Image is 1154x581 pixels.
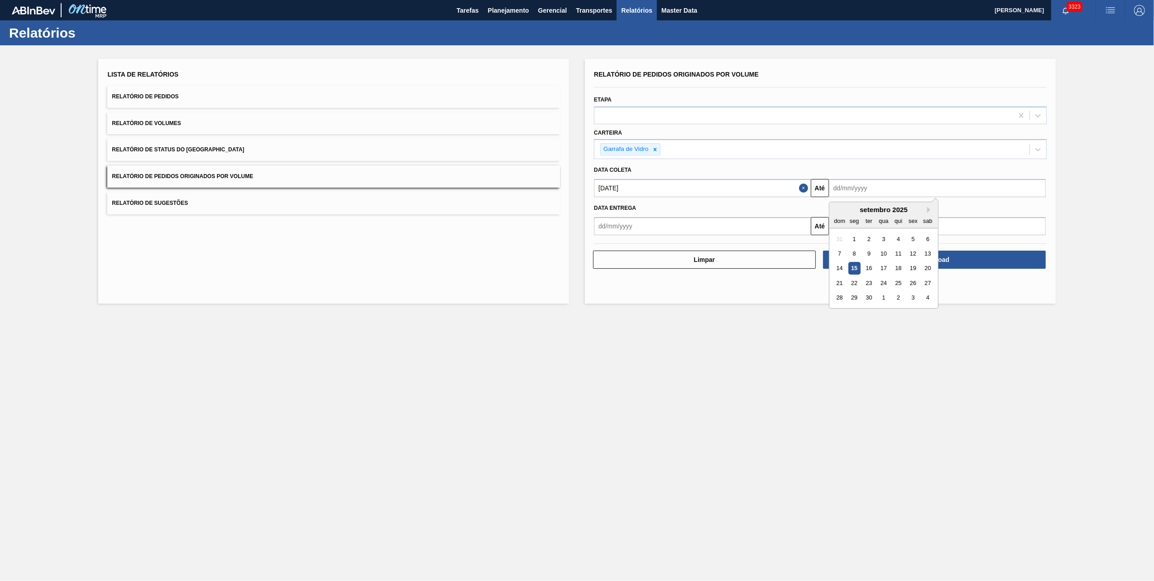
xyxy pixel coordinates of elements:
div: Choose segunda-feira, 15 de setembro de 2025 [848,262,860,275]
span: Relatórios [621,5,652,16]
div: Choose terça-feira, 23 de setembro de 2025 [863,277,875,289]
span: Relatório de Volumes [112,120,181,126]
div: Choose quarta-feira, 3 de setembro de 2025 [877,233,890,245]
button: Notificações [1051,4,1080,17]
div: ter [863,215,875,227]
span: Relatório de Status do [GEOGRAPHIC_DATA] [112,146,244,153]
div: Choose sexta-feira, 26 de setembro de 2025 [907,277,919,289]
input: dd/mm/yyyy [829,179,1046,197]
div: Choose quinta-feira, 2 de outubro de 2025 [892,292,905,304]
div: Choose sábado, 27 de setembro de 2025 [922,277,934,289]
div: Choose terça-feira, 16 de setembro de 2025 [863,262,875,275]
div: Choose terça-feira, 9 de setembro de 2025 [863,247,875,260]
div: qua [877,215,890,227]
div: Choose domingo, 28 de setembro de 2025 [833,292,846,304]
label: Etapa [594,97,612,103]
div: Choose terça-feira, 2 de setembro de 2025 [863,233,875,245]
div: sex [907,215,919,227]
div: Choose segunda-feira, 29 de setembro de 2025 [848,292,860,304]
span: Transportes [576,5,612,16]
span: 3323 [1067,2,1082,12]
div: Choose quinta-feira, 11 de setembro de 2025 [892,247,905,260]
img: Logout [1134,5,1145,16]
div: seg [848,215,860,227]
div: qui [892,215,905,227]
img: TNhmsLtSVTkK8tSr43FrP2fwEKptu5GPRR3wAAAABJRU5ErkJggg== [12,6,55,15]
div: Choose quinta-feira, 4 de setembro de 2025 [892,233,905,245]
button: Next Month [927,207,934,213]
div: Choose sábado, 20 de setembro de 2025 [922,262,934,275]
span: Relatório de Sugestões [112,200,188,206]
button: Relatório de Pedidos Originados por Volume [107,165,560,188]
div: Choose quinta-feira, 18 de setembro de 2025 [892,262,905,275]
button: Download [823,251,1046,269]
div: month 2025-09 [832,232,935,305]
div: Choose sexta-feira, 5 de setembro de 2025 [907,233,919,245]
div: Choose domingo, 7 de setembro de 2025 [833,247,846,260]
div: Choose domingo, 21 de setembro de 2025 [833,277,846,289]
div: dom [833,215,846,227]
label: Carteira [594,130,622,136]
div: Choose quarta-feira, 24 de setembro de 2025 [877,277,890,289]
div: Choose quarta-feira, 17 de setembro de 2025 [877,262,890,275]
div: Choose sábado, 4 de outubro de 2025 [922,292,934,304]
button: Relatório de Pedidos [107,86,560,108]
input: dd/mm/yyyy [594,179,811,197]
div: Choose sábado, 6 de setembro de 2025 [922,233,934,245]
div: Choose quarta-feira, 10 de setembro de 2025 [877,247,890,260]
div: sab [922,215,934,227]
img: userActions [1105,5,1116,16]
div: Choose sábado, 13 de setembro de 2025 [922,247,934,260]
button: Até [811,217,829,235]
div: Choose sexta-feira, 12 de setembro de 2025 [907,247,919,260]
span: Data entrega [594,205,636,211]
div: Choose quarta-feira, 1 de outubro de 2025 [877,292,890,304]
button: Relatório de Volumes [107,112,560,135]
div: setembro 2025 [829,206,938,213]
div: Choose sexta-feira, 3 de outubro de 2025 [907,292,919,304]
span: Lista de Relatórios [107,71,178,78]
div: Choose quinta-feira, 25 de setembro de 2025 [892,277,905,289]
button: Até [811,179,829,197]
span: Relatório de Pedidos Originados por Volume [594,71,759,78]
span: Relatório de Pedidos [112,93,178,100]
div: Not available domingo, 31 de agosto de 2025 [833,233,846,245]
span: Gerencial [538,5,567,16]
div: Choose segunda-feira, 1 de setembro de 2025 [848,233,860,245]
span: Planejamento [488,5,529,16]
span: Data coleta [594,167,632,173]
span: Relatório de Pedidos Originados por Volume [112,173,253,179]
input: dd/mm/yyyy [594,217,811,235]
button: Close [799,179,811,197]
div: Choose segunda-feira, 8 de setembro de 2025 [848,247,860,260]
div: Choose segunda-feira, 22 de setembro de 2025 [848,277,860,289]
div: Choose domingo, 14 de setembro de 2025 [833,262,846,275]
span: Master Data [661,5,697,16]
button: Relatório de Status do [GEOGRAPHIC_DATA] [107,139,560,161]
button: Relatório de Sugestões [107,192,560,214]
div: Choose terça-feira, 30 de setembro de 2025 [863,292,875,304]
h1: Relatórios [9,28,170,38]
div: Garrafa de Vidro [601,144,650,155]
button: Limpar [593,251,816,269]
div: Choose sexta-feira, 19 de setembro de 2025 [907,262,919,275]
span: Tarefas [457,5,479,16]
